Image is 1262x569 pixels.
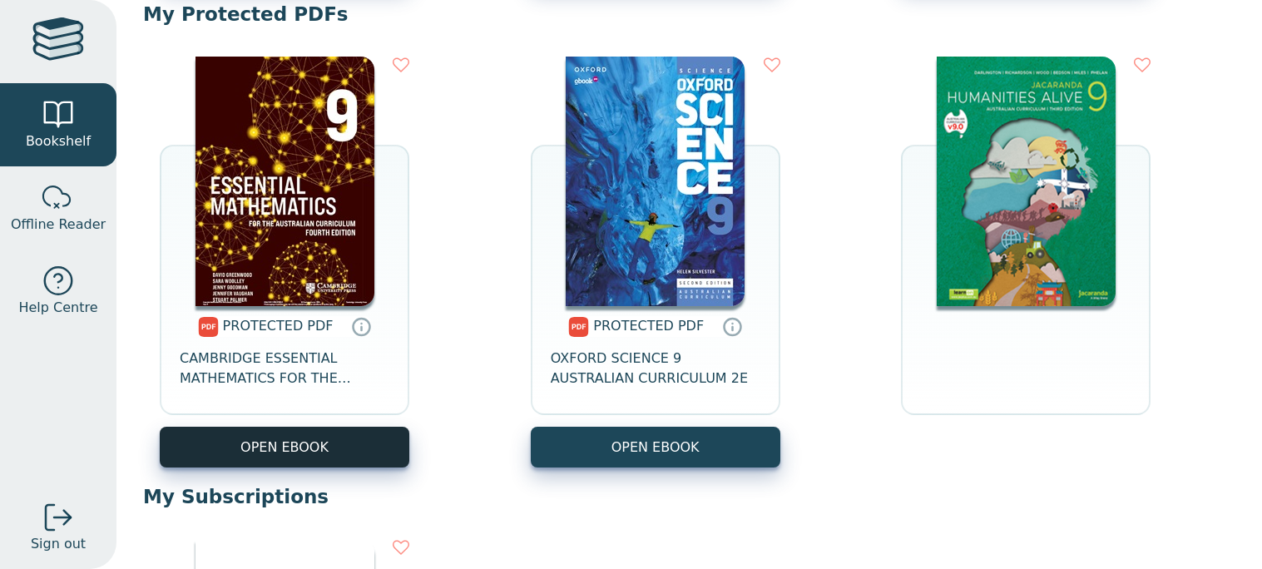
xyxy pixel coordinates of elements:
p: My Subscriptions [143,484,1235,509]
span: PROTECTED PDF [223,318,334,334]
img: pdf.svg [568,317,589,337]
span: OXFORD SCIENCE 9 AUSTRALIAN CURRICULUM 2E [551,349,760,388]
a: OPEN EBOOK [531,427,780,468]
p: My Protected PDFs [143,2,1235,27]
img: 807b0259-659b-4762-9a96-46af6ae538e1.png [937,57,1116,306]
img: 9c4dd4a8-645f-4a19-9e77-d06ead58bdc0.jpg [195,57,374,306]
a: OPEN EBOOK [160,427,409,468]
span: Offline Reader [11,215,106,235]
span: PROTECTED PDF [593,318,704,334]
img: a91849da-b7f6-4993-ac4d-faf16533190f.jpg [566,57,745,306]
span: CAMBRIDGE ESSENTIAL MATHEMATICS FOR THE AUSTRALIAN CURRICULUM YEAR 9 TEXTBOOK + EBOOK 4E [180,349,389,388]
span: Bookshelf [26,131,91,151]
span: Help Centre [18,298,97,318]
img: pdf.svg [198,317,219,337]
a: Protected PDFs cannot be printed, copied or shared. They can be accessed online through Education... [722,316,742,336]
a: Protected PDFs cannot be printed, copied or shared. They can be accessed online through Education... [351,316,371,336]
span: Sign out [31,534,86,554]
